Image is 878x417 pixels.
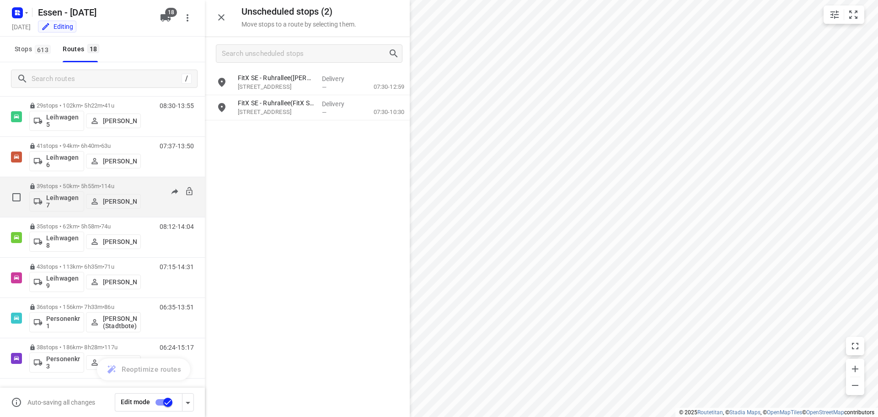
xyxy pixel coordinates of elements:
span: 86u [104,303,114,310]
span: 74u [101,223,111,230]
p: [STREET_ADDRESS] [238,82,315,92]
p: 43 stops • 113km • 6h35m [29,263,141,270]
p: Delivery [322,99,356,108]
p: [PERSON_NAME] [103,117,137,125]
p: Leihwagen 6 [46,154,80,168]
span: Stops [15,43,54,55]
p: Leihwagen 8 [46,234,80,249]
a: Stadia Maps [729,409,760,416]
p: FitX SE - Ruhrallee(Nina Reimann) [238,73,315,82]
p: [PERSON_NAME] [103,238,137,245]
button: Leihwagen 5 [29,111,84,131]
button: Personenkraftwagen 3 [29,352,84,373]
button: Personenkraftwagen 1 [29,312,84,332]
span: Edit mode [121,398,150,406]
p: 07:30-10:30 [359,108,404,117]
button: [PERSON_NAME] [86,355,141,370]
p: Delivery [322,74,356,83]
button: Close [212,8,230,27]
button: [PERSON_NAME] [86,275,141,289]
p: [PERSON_NAME] [103,278,137,286]
span: 18 [87,44,100,53]
button: Unlock route [185,187,194,197]
button: [PERSON_NAME] [86,114,141,128]
p: Leihwagen 9 [46,275,80,289]
p: [PERSON_NAME] [103,157,137,165]
div: grid [205,70,410,416]
button: Fit zoom [844,5,862,24]
button: Reoptimize routes [97,358,190,380]
p: Auto-saving all changes [27,399,95,406]
div: Search [388,48,402,59]
p: [PERSON_NAME] [103,359,137,366]
span: • [99,142,101,149]
p: Leihwagen 5 [46,114,80,128]
h5: Project date [8,22,34,32]
span: 117u [104,344,118,351]
h5: Rename [34,5,153,20]
h5: Unscheduled stops ( 2 ) [241,6,356,17]
p: 08:12-14:04 [160,223,194,230]
p: 07:37-13:50 [160,142,194,150]
button: 18 [156,9,175,27]
button: Leihwagen 7 [29,191,84,211]
p: 07:15-14:31 [160,263,194,271]
a: OpenStreetMap [806,409,844,416]
span: 63u [101,142,111,149]
div: You are currently in edit mode. [41,22,73,31]
span: 613 [35,45,51,54]
button: Leihwagen 6 [29,151,84,171]
p: Leihwagen 7 [46,194,80,209]
p: FitX SE - Ruhrallee(FitX SE) [238,98,315,108]
button: [PERSON_NAME] [86,154,141,168]
p: 41 stops • 94km • 6h40m [29,142,141,149]
div: Routes [63,43,102,55]
a: OpenMapTiles [767,409,802,416]
span: • [102,344,104,351]
p: 35 stops • 62km • 5h58m [29,223,141,230]
p: Personenkraftwagen 3 [46,355,80,370]
span: • [99,183,101,190]
button: More [178,9,197,27]
span: 71u [104,263,114,270]
p: 07:30-12:59 [359,82,404,92]
a: Routetitan [697,409,723,416]
span: — [322,109,327,116]
button: [PERSON_NAME] [86,234,141,249]
div: / [182,74,192,84]
button: [PERSON_NAME] [86,194,141,209]
div: small contained button group [824,5,864,24]
span: 41u [104,102,114,109]
span: • [102,303,104,310]
p: Personenkraftwagen 1 [46,315,80,330]
button: Send to driver [166,183,184,201]
p: 06:35-13:51 [160,303,194,311]
span: • [102,263,104,270]
input: Search routes [32,72,182,86]
button: [PERSON_NAME] (Stadtbote) [86,312,141,332]
p: 06:24-15:17 [160,344,194,351]
span: — [322,84,327,91]
span: • [102,102,104,109]
p: [PERSON_NAME] (Stadtbote) [103,315,137,330]
li: © 2025 , © , © © contributors [679,409,874,416]
span: 114u [101,183,114,190]
input: Search unscheduled stops [222,47,388,61]
p: 29 stops • 102km • 5h22m [29,102,141,109]
p: [STREET_ADDRESS] [238,108,315,117]
p: 36 stops • 156km • 7h33m [29,303,141,310]
p: Move stops to a route by selecting them. [241,21,356,28]
p: [PERSON_NAME] [103,198,137,205]
button: Leihwagen 8 [29,232,84,252]
p: 38 stops • 186km • 8h28m [29,344,141,351]
p: 08:30-13:55 [160,102,194,109]
span: Select [7,188,26,206]
span: 18 [165,8,177,17]
span: • [99,223,101,230]
button: Map settings [825,5,844,24]
p: 39 stops • 50km • 5h55m [29,183,141,190]
button: Leihwagen 9 [29,272,84,292]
